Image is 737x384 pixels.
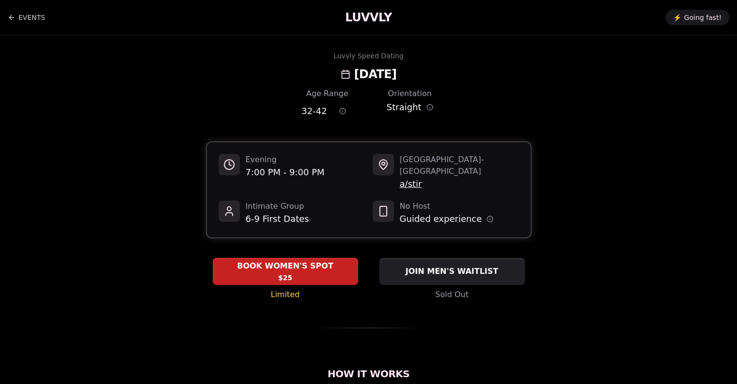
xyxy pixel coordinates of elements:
[426,104,433,111] button: Orientation information
[384,88,436,100] div: Orientation
[387,100,422,114] span: Straight
[301,104,327,118] span: 32 - 42
[354,67,397,82] h2: [DATE]
[400,177,519,191] span: a/stir
[673,13,681,22] span: ⚡️
[246,166,325,179] span: 7:00 PM - 9:00 PM
[206,367,532,381] h2: How It Works
[213,258,358,285] button: BOOK WOMEN'S SPOT - Limited
[379,258,525,285] button: JOIN MEN'S WAITLIST - Sold Out
[345,10,392,25] a: LUVVLY
[246,200,309,212] span: Intimate Group
[8,8,45,27] a: Back to events
[235,260,335,272] span: BOOK WOMEN'S SPOT
[486,216,493,222] button: Host information
[404,266,500,277] span: JOIN MEN'S WAITLIST
[246,212,309,226] span: 6-9 First Dates
[246,154,325,166] span: Evening
[400,212,482,226] span: Guided experience
[400,154,519,177] span: [GEOGRAPHIC_DATA] - [GEOGRAPHIC_DATA]
[332,100,353,122] button: Age range information
[278,273,292,283] span: $25
[435,289,469,301] span: Sold Out
[400,200,494,212] span: No Host
[684,13,721,22] span: Going fast!
[301,88,353,100] div: Age Range
[333,51,403,61] div: Luvvly Speed Dating
[271,289,300,301] span: Limited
